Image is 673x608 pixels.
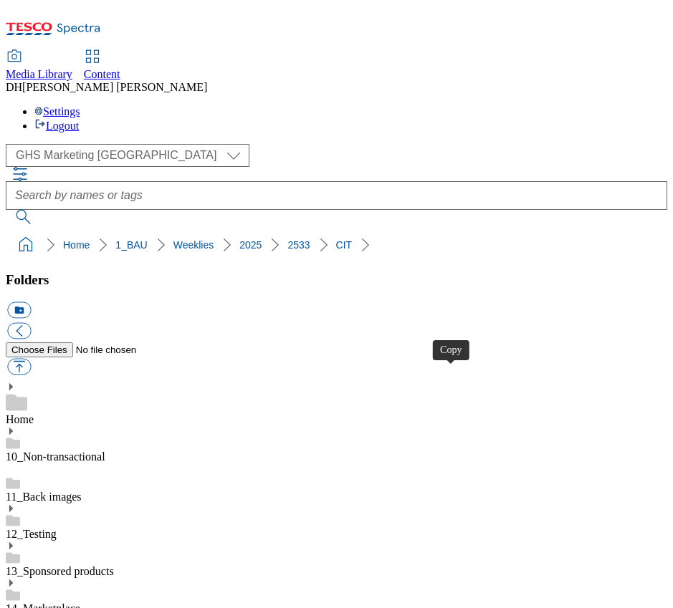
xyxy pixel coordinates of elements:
input: Search by names or tags [6,181,667,210]
a: Settings [34,105,80,117]
a: Media Library [6,51,72,81]
a: 2533 [287,239,310,251]
a: 1_BAU [115,239,147,251]
a: Weeklies [173,239,214,251]
h3: Folders [6,272,667,288]
a: 2025 [239,239,262,251]
a: Content [84,51,120,81]
a: 13_Sponsored products [6,565,114,577]
a: home [14,233,37,256]
a: 11_Back images [6,491,82,503]
span: DH [6,81,22,93]
a: Home [6,413,34,425]
a: 12_Testing [6,528,57,540]
a: Home [63,239,90,251]
span: [PERSON_NAME] [PERSON_NAME] [22,81,207,93]
a: Logout [34,120,79,132]
nav: breadcrumb [6,231,667,259]
span: Content [84,68,120,80]
a: 10_Non-transactional [6,450,105,463]
a: CIT [336,239,353,251]
span: Media Library [6,68,72,80]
